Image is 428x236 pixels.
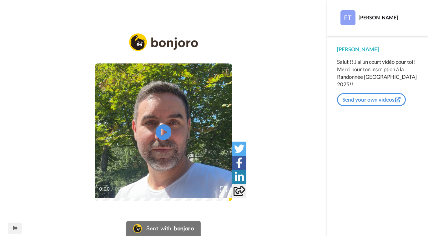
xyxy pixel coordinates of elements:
[129,33,198,51] img: logo_full.png
[337,93,406,106] a: Send your own videos
[146,226,171,231] div: Sent with
[359,14,418,20] div: [PERSON_NAME]
[337,46,418,53] div: [PERSON_NAME]
[126,221,201,236] a: Bonjoro LogoSent withbonjoro
[133,224,142,233] img: Bonjoro Logo
[99,185,110,193] span: 0:00
[174,226,194,231] div: bonjoro
[337,58,418,88] div: Salut !! J’ai un court vidéo pour toi ! Merci pour ton inscription à la Randonnée [GEOGRAPHIC_DAT...
[340,10,355,25] img: Profile Image
[221,67,229,73] div: CC
[220,186,227,192] img: Full screen
[115,185,126,193] span: 0:39
[111,185,113,193] span: /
